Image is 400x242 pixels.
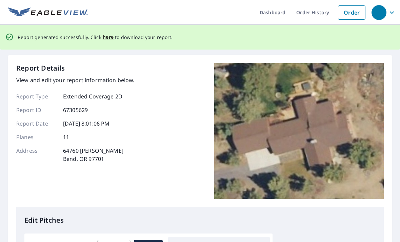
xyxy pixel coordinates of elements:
[63,106,88,114] p: 67305629
[63,119,110,128] p: [DATE] 8:01:06 PM
[8,7,88,18] img: EV Logo
[338,5,365,20] a: Order
[24,215,376,225] p: Edit Pitches
[63,133,69,141] p: 11
[16,119,57,128] p: Report Date
[16,106,57,114] p: Report ID
[63,92,122,100] p: Extended Coverage 2D
[18,33,173,41] p: Report generated successfully. Click to download your report.
[214,63,384,199] img: Top image
[103,33,114,41] button: here
[16,76,135,84] p: View and edit your report information below.
[16,92,57,100] p: Report Type
[63,147,123,163] p: 64760 [PERSON_NAME] Bend, OR 97701
[16,63,65,73] p: Report Details
[16,147,57,163] p: Address
[16,133,57,141] p: Planes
